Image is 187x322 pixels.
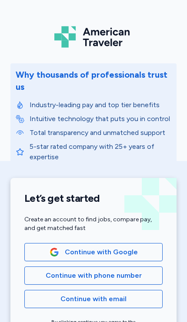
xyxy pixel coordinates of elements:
span: Continue with Google [65,247,138,257]
p: 5-star rated company with 25+ years of expertise [30,141,171,162]
div: Create an account to find jobs, compare pay, and get matched fast [24,215,163,233]
img: Google Logo [50,247,59,257]
button: Continue with phone number [24,266,163,285]
div: Why thousands of professionals trust us [16,69,171,93]
h1: Let’s get started [24,192,163,205]
button: Continue with email [24,290,163,308]
img: Logo [54,24,133,49]
span: Continue with email [60,294,127,304]
p: Industry-leading pay and top tier benefits [30,100,171,110]
span: Continue with phone number [46,270,142,281]
p: Intuitive technology that puts you in control [30,114,171,124]
button: Google LogoContinue with Google [24,243,163,261]
p: Total transparency and unmatched support [30,128,171,138]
